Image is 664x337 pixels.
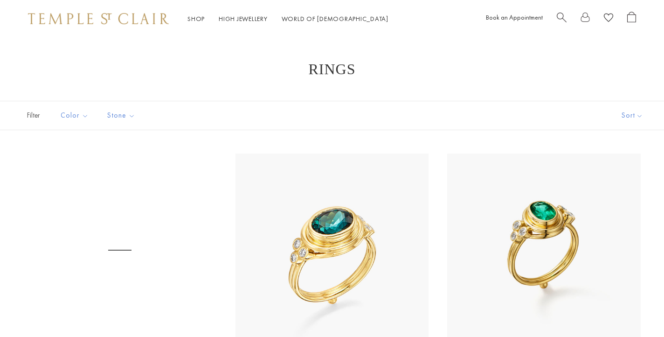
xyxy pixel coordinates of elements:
a: High JewelleryHigh Jewellery [219,14,268,23]
button: Show sort by [601,101,664,130]
a: Book an Appointment [486,13,543,21]
span: Color [56,110,96,121]
h1: Rings [37,61,627,77]
button: Color [54,105,96,126]
a: Search [557,12,567,26]
a: World of [DEMOGRAPHIC_DATA]World of [DEMOGRAPHIC_DATA] [282,14,388,23]
button: Stone [100,105,142,126]
iframe: Gorgias live chat messenger [617,293,655,328]
a: ShopShop [187,14,205,23]
span: Stone [103,110,142,121]
a: Open Shopping Bag [627,12,636,26]
img: Temple St. Clair [28,13,169,24]
nav: Main navigation [187,13,388,25]
a: View Wishlist [604,12,613,26]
